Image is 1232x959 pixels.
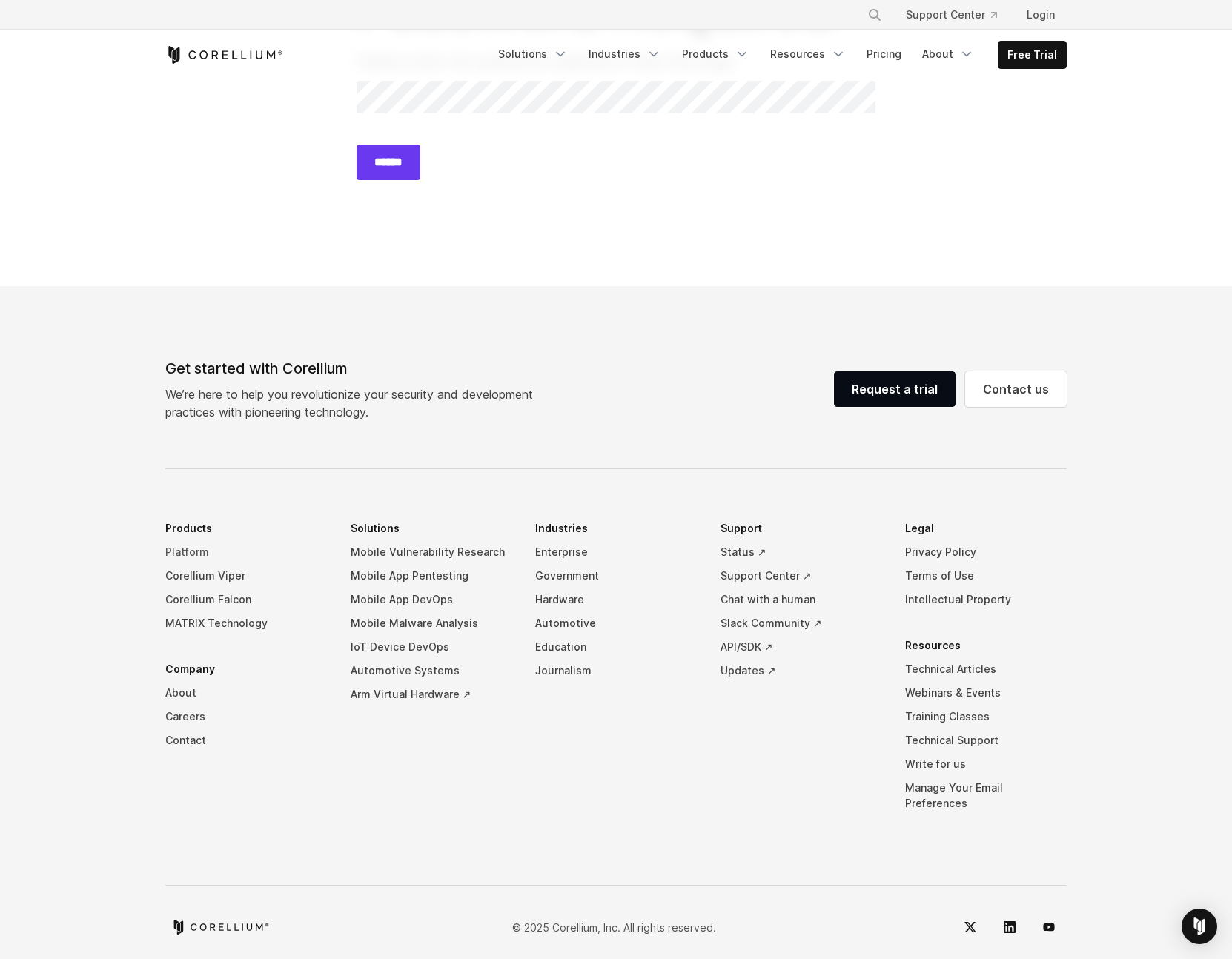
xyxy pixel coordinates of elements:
div: Navigation Menu [489,41,1067,69]
button: Search [861,1,888,28]
a: Manage Your Email Preferences [905,776,1067,815]
a: Technical Support [905,729,1067,752]
a: Arm Virtual Hardware ↗ [351,683,512,706]
a: Support Center ↗ [721,564,882,588]
a: Industries [580,41,670,67]
a: Slack Community ↗ [721,611,882,635]
a: Corellium Falcon [165,588,327,611]
p: We’re here to help you revolutionize your security and development practices with pioneering tech... [165,385,545,421]
a: MATRIX Technology [165,611,327,635]
a: Corellium Viper [165,564,327,588]
a: Training Classes [905,705,1067,729]
a: Journalism [535,659,697,683]
a: Careers [165,705,327,729]
a: Automotive Systems [351,659,512,683]
a: Corellium home [171,920,270,935]
p: © 2025 Corellium, Inc. All rights reserved. [512,920,716,935]
a: Support Center [894,1,1009,28]
a: Privacy Policy [905,540,1067,564]
a: LinkedIn [992,909,1027,945]
a: Contact us [965,371,1067,407]
a: Updates ↗ [721,659,882,683]
a: Mobile Vulnerability Research [351,540,512,564]
a: Pricing [858,41,910,67]
a: Enterprise [535,540,697,564]
a: Intellectual Property [905,588,1067,611]
a: Contact [165,729,327,752]
a: IoT Device DevOps [351,635,512,659]
a: Platform [165,540,327,564]
a: Mobile App Pentesting [351,564,512,588]
div: Navigation Menu [165,517,1067,837]
a: About [165,681,327,705]
a: Products [673,41,758,67]
a: Mobile App DevOps [351,588,512,611]
a: Twitter [953,909,988,945]
a: Write for us [905,752,1067,776]
a: Resources [761,41,855,67]
a: Solutions [489,41,577,67]
a: Education [535,635,697,659]
a: Chat with a human [721,588,882,611]
a: Free Trial [998,42,1066,68]
a: Terms of Use [905,564,1067,588]
a: About [913,41,983,67]
a: Automotive [535,611,697,635]
div: Navigation Menu [850,1,1067,28]
a: Hardware [535,588,697,611]
a: Status ↗ [721,540,882,564]
a: Webinars & Events [905,681,1067,705]
a: Request a trial [834,371,956,407]
a: Mobile Malware Analysis [351,611,512,635]
a: YouTube [1031,909,1067,945]
div: Get started with Corellium [165,357,545,379]
div: Open Intercom Messenger [1182,909,1217,944]
a: Government [535,564,697,588]
a: Corellium Home [165,46,283,64]
a: Technical Articles [905,657,1067,681]
a: API/SDK ↗ [721,635,882,659]
a: Login [1015,1,1067,28]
